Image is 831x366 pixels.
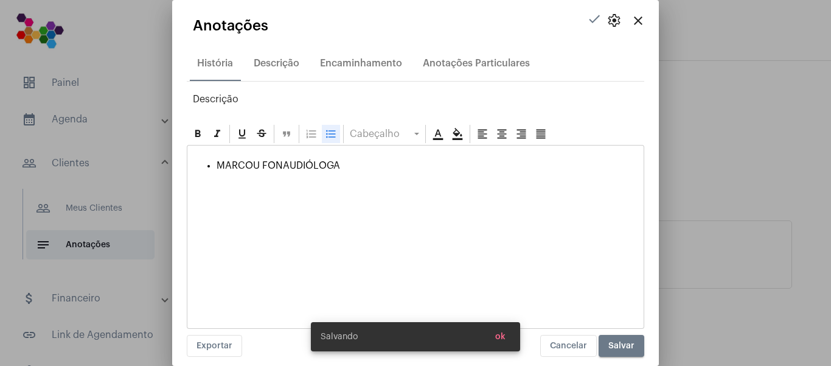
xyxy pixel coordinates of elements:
[320,58,402,69] div: Encaminhamento
[448,125,467,143] div: Cor de fundo
[321,331,358,343] span: Salvando
[495,333,506,341] span: ok
[429,125,447,143] div: Cor do texto
[631,13,645,28] mat-icon: close
[196,342,232,350] span: Exportar
[607,13,621,28] span: settings
[423,58,530,69] div: Anotações Particulares
[197,58,233,69] div: História
[473,125,492,143] div: Alinhar à esquerda
[512,125,530,143] div: Alinhar à direita
[540,335,597,357] button: Cancelar
[322,125,340,143] div: Bullet List
[189,125,207,143] div: Negrito
[493,125,511,143] div: Alinhar ao centro
[193,18,268,33] span: Anotações
[217,160,639,182] p: MARCOU FONAUDIÓLOGA
[233,125,251,143] div: Sublinhado
[485,326,515,348] button: ok
[532,125,550,143] div: Alinhar justificado
[254,58,299,69] div: Descrição
[550,342,587,350] span: Cancelar
[602,9,626,33] button: settings
[208,125,226,143] div: Itálico
[608,342,635,350] span: Salvar
[587,12,602,26] mat-icon: check
[599,335,644,357] button: Salvar
[187,335,242,357] button: Exportar
[193,94,238,104] span: Descrição
[252,125,271,143] div: Strike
